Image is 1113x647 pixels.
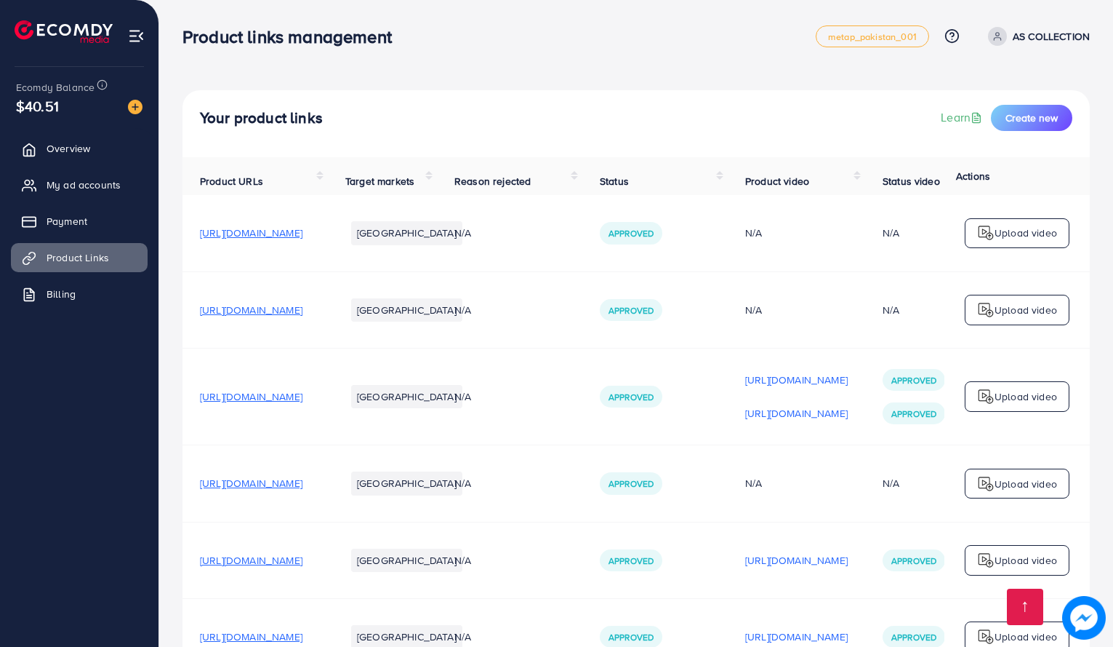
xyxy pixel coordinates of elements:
[1005,111,1058,125] span: Create new
[351,549,462,572] li: [GEOGRAPHIC_DATA]
[982,27,1090,46] a: AS COLLECTION
[47,141,90,156] span: Overview
[454,476,471,491] span: N/A
[47,178,121,192] span: My ad accounts
[200,476,302,491] span: [URL][DOMAIN_NAME]
[891,374,936,386] span: Approved
[956,169,990,183] span: Actions
[883,226,899,240] div: N/A
[351,472,462,495] li: [GEOGRAPHIC_DATA]
[345,174,414,188] span: Target markets
[745,226,848,240] div: N/A
[11,243,148,272] a: Product Links
[745,552,848,569] p: [URL][DOMAIN_NAME]
[128,28,145,44] img: menu
[47,214,87,229] span: Payment
[200,630,302,644] span: [URL][DOMAIN_NAME]
[454,226,471,240] span: N/A
[745,628,848,646] p: [URL][DOMAIN_NAME]
[608,631,654,643] span: Approved
[995,628,1057,646] p: Upload video
[608,555,654,567] span: Approved
[745,371,848,389] p: [URL][DOMAIN_NAME]
[200,109,323,127] h4: Your product links
[891,408,936,420] span: Approved
[11,279,148,309] a: Billing
[11,134,148,163] a: Overview
[816,25,929,47] a: metap_pakistan_001
[11,170,148,199] a: My ad accounts
[47,287,76,301] span: Billing
[608,304,654,317] span: Approved
[745,303,848,317] div: N/A
[995,388,1057,405] p: Upload video
[182,26,403,47] h3: Product links management
[995,475,1057,493] p: Upload video
[200,553,302,568] span: [URL][DOMAIN_NAME]
[454,553,471,568] span: N/A
[977,475,995,493] img: logo
[200,174,263,188] span: Product URLs
[977,628,995,646] img: logo
[200,389,302,404] span: [URL][DOMAIN_NAME]
[47,250,109,265] span: Product Links
[1013,28,1090,45] p: AS COLLECTION
[883,174,940,188] span: Status video
[351,385,462,408] li: [GEOGRAPHIC_DATA]
[351,298,462,322] li: [GEOGRAPHIC_DATA]
[608,391,654,403] span: Approved
[891,631,936,643] span: Approved
[608,227,654,239] span: Approved
[883,476,899,491] div: N/A
[454,174,531,188] span: Reason rejected
[200,226,302,240] span: [URL][DOMAIN_NAME]
[995,301,1057,319] p: Upload video
[991,105,1072,131] button: Create new
[351,221,462,245] li: [GEOGRAPHIC_DATA]
[16,80,95,95] span: Ecomdy Balance
[454,303,471,317] span: N/A
[941,109,985,126] a: Learn
[16,95,59,116] span: $40.51
[828,32,917,41] span: metap_pakistan_001
[745,174,809,188] span: Product video
[995,224,1057,242] p: Upload video
[977,552,995,569] img: logo
[977,388,995,405] img: logo
[745,405,848,422] p: [URL][DOMAIN_NAME]
[883,303,899,317] div: N/A
[454,630,471,644] span: N/A
[600,174,629,188] span: Status
[1062,596,1106,640] img: image
[200,303,302,317] span: [URL][DOMAIN_NAME]
[11,207,148,236] a: Payment
[891,555,936,567] span: Approved
[745,476,848,491] div: N/A
[977,224,995,242] img: logo
[128,100,142,114] img: image
[995,552,1057,569] p: Upload video
[15,20,113,43] img: logo
[977,301,995,319] img: logo
[454,389,471,404] span: N/A
[608,477,654,490] span: Approved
